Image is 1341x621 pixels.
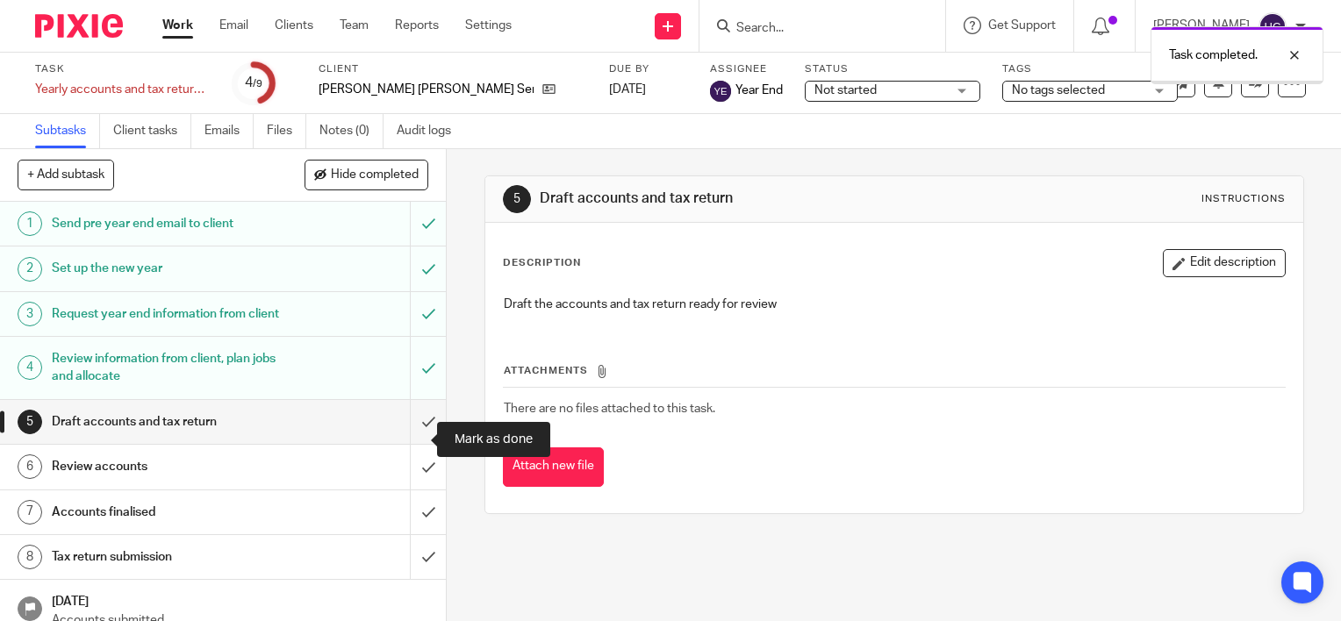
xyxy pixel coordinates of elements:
[113,114,191,148] a: Client tasks
[52,409,279,435] h1: Draft accounts and tax return
[735,82,783,99] span: Year End
[18,545,42,569] div: 8
[52,255,279,282] h1: Set up the new year
[52,211,279,237] h1: Send pre year end email to client
[340,17,369,34] a: Team
[35,14,123,38] img: Pixie
[305,160,428,189] button: Hide completed
[35,114,100,148] a: Subtasks
[52,301,279,327] h1: Request year end information from client
[609,62,688,76] label: Due by
[267,114,306,148] a: Files
[275,17,313,34] a: Clients
[204,114,254,148] a: Emails
[1201,192,1286,206] div: Instructions
[504,296,1285,313] p: Draft the accounts and tax return ready for review
[162,17,193,34] a: Work
[219,17,248,34] a: Email
[319,114,384,148] a: Notes (0)
[609,83,646,96] span: [DATE]
[18,257,42,282] div: 2
[503,256,581,270] p: Description
[18,500,42,525] div: 7
[253,79,262,89] small: /9
[710,81,731,102] img: svg%3E
[18,410,42,434] div: 5
[540,189,931,208] h1: Draft accounts and tax return
[35,81,211,98] div: Yearly accounts and tax return - Sole trade and partnership
[52,453,279,480] h1: Review accounts
[503,185,531,213] div: 5
[504,366,588,375] span: Attachments
[35,62,211,76] label: Task
[814,84,877,96] span: Not started
[52,346,279,390] h1: Review information from client, plan jobs and allocate
[395,17,439,34] a: Reports
[18,302,42,326] div: 3
[319,62,587,76] label: Client
[18,160,114,189] button: + Add subtask
[1259,12,1287,40] img: svg%3E
[18,454,42,479] div: 6
[18,355,42,380] div: 4
[18,211,42,236] div: 1
[52,544,279,570] h1: Tax return submission
[397,114,464,148] a: Audit logs
[319,81,534,98] p: [PERSON_NAME] [PERSON_NAME] Services
[1163,249,1286,277] button: Edit description
[503,447,604,487] button: Attach new file
[245,73,262,93] div: 4
[1012,84,1105,96] span: No tags selected
[504,403,715,415] span: There are no files attached to this task.
[52,589,429,610] h1: [DATE]
[1169,46,1258,64] p: Task completed.
[465,17,512,34] a: Settings
[52,499,279,525] h1: Accounts finalised
[331,168,419,182] span: Hide completed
